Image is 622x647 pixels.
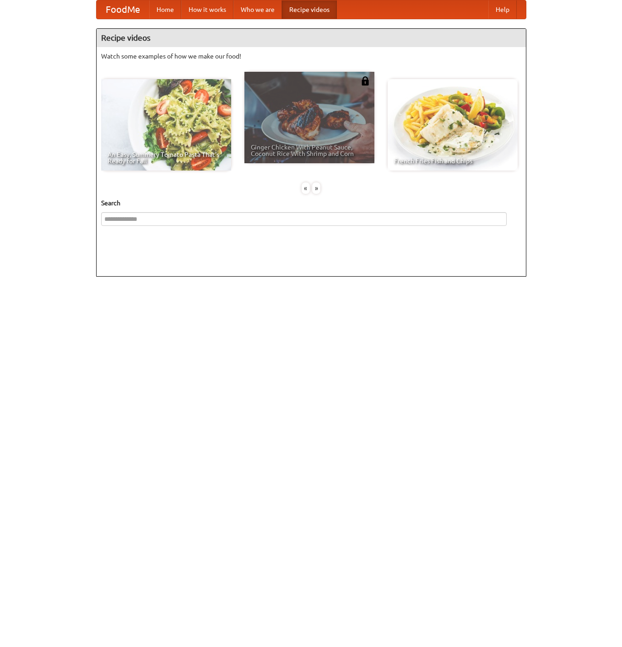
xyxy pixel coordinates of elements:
a: An Easy, Summery Tomato Pasta That's Ready for Fall [101,79,231,171]
a: How it works [181,0,233,19]
h5: Search [101,198,521,208]
a: Help [488,0,517,19]
span: French Fries Fish and Chips [394,158,511,164]
h4: Recipe videos [97,29,526,47]
p: Watch some examples of how we make our food! [101,52,521,61]
img: 483408.png [361,76,370,86]
a: French Fries Fish and Chips [388,79,518,171]
a: Recipe videos [282,0,337,19]
a: Who we are [233,0,282,19]
a: FoodMe [97,0,149,19]
div: « [302,182,310,194]
span: An Easy, Summery Tomato Pasta That's Ready for Fall [108,151,225,164]
div: » [312,182,320,194]
a: Home [149,0,181,19]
